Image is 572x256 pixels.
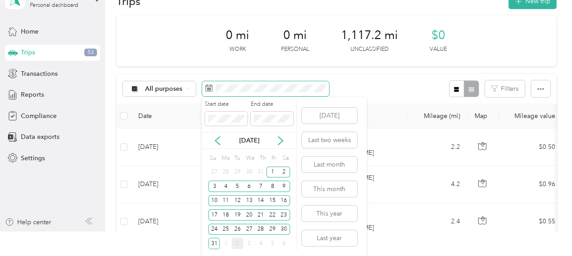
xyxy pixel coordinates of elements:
div: 25 [220,224,232,235]
div: 30 [278,224,290,235]
span: Data exports [21,132,59,142]
div: 12 [232,195,243,207]
td: [DATE] [131,166,199,203]
div: 28 [255,224,267,235]
div: 1 [267,167,278,178]
div: 11 [220,195,232,207]
th: Locations [199,103,407,128]
div: 27 [208,167,220,178]
label: End date [251,100,293,108]
p: [DATE] [230,136,268,145]
span: 0 mi [283,28,307,43]
span: Trips [21,48,35,57]
button: This month [302,181,357,197]
div: 1 [220,238,232,249]
label: Start date [205,100,247,108]
div: Sa [281,152,290,165]
button: Last year [302,230,357,246]
div: 4 [255,238,267,249]
div: Th [258,152,267,165]
td: 2.2 [407,128,467,166]
div: 2 [232,238,243,249]
div: 5 [267,238,278,249]
button: Last month [302,157,357,172]
div: 3 [208,181,220,192]
div: 26 [232,224,243,235]
td: 4.2 [407,166,467,203]
div: 3 [243,238,255,249]
div: 7 [255,181,267,192]
div: 18 [220,209,232,221]
div: 19 [232,209,243,221]
span: 53 [84,49,97,57]
button: Help center [5,217,51,227]
div: 6 [278,238,290,249]
div: 15 [267,195,278,207]
p: Value [430,45,447,54]
button: Last two weeks [302,132,357,148]
span: All purposes [145,86,183,92]
div: 30 [243,167,255,178]
span: Settings [21,153,45,163]
th: Mileage (mi) [407,103,467,128]
td: $0.50 [499,128,562,166]
div: 29 [232,167,243,178]
div: Fr [270,152,278,165]
div: 14 [255,195,267,207]
div: 4 [220,181,232,192]
div: 23 [278,209,290,221]
button: [DATE] [302,108,357,123]
div: 31 [208,238,220,249]
span: Home [21,27,39,36]
div: 2 [278,167,290,178]
span: 1,117.2 mi [341,28,398,43]
div: 20 [243,209,255,221]
div: 29 [267,224,278,235]
div: 24 [208,224,220,235]
span: 0 mi [226,28,249,43]
div: 8 [267,181,278,192]
div: 13 [243,195,255,207]
button: Filters [485,80,525,97]
th: Map [467,103,499,128]
p: Unclassified [350,45,388,54]
button: This year [302,206,357,222]
div: 16 [278,195,290,207]
td: $0.96 [499,166,562,203]
div: Mo [220,152,230,165]
div: 9 [278,181,290,192]
td: $0.55 [499,203,562,241]
iframe: Everlance-gr Chat Button Frame [521,205,572,256]
span: Compliance [21,111,57,121]
td: [DATE] [131,203,199,241]
td: 2.4 [407,203,467,241]
p: Work [229,45,246,54]
span: Reports [21,90,44,99]
div: 21 [255,209,267,221]
th: Date [131,103,199,128]
span: $0 [431,28,445,43]
div: 17 [208,209,220,221]
div: Tu [233,152,242,165]
div: 31 [255,167,267,178]
div: 28 [220,167,232,178]
div: 6 [243,181,255,192]
div: We [245,152,255,165]
div: Su [208,152,217,165]
div: Personal dashboard [30,3,78,8]
th: Mileage value [499,103,562,128]
div: 5 [232,181,243,192]
div: 27 [243,224,255,235]
td: [DATE] [131,128,199,166]
div: 22 [267,209,278,221]
p: Personal [281,45,309,54]
span: Transactions [21,69,58,79]
div: 10 [208,195,220,207]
